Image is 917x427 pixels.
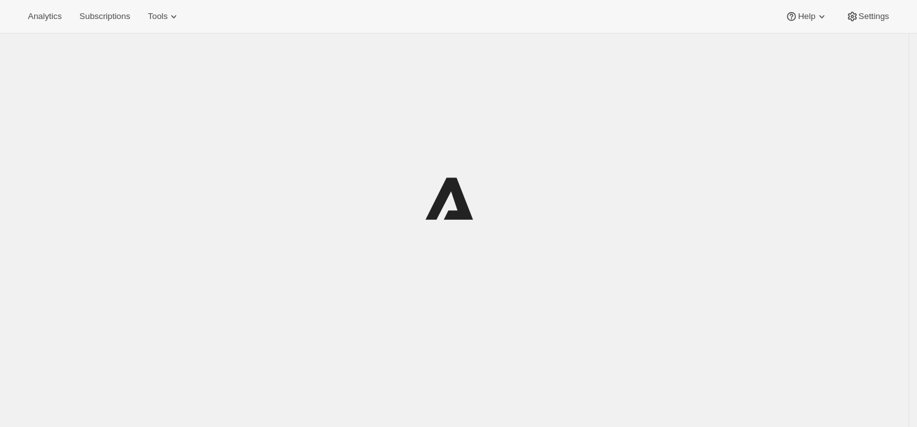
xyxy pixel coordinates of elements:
span: Analytics [28,11,62,22]
button: Analytics [20,8,69,25]
span: Tools [148,11,167,22]
span: Help [798,11,815,22]
button: Help [777,8,835,25]
span: Subscriptions [79,11,130,22]
span: Settings [859,11,889,22]
button: Subscriptions [72,8,138,25]
button: Settings [838,8,897,25]
button: Tools [140,8,188,25]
